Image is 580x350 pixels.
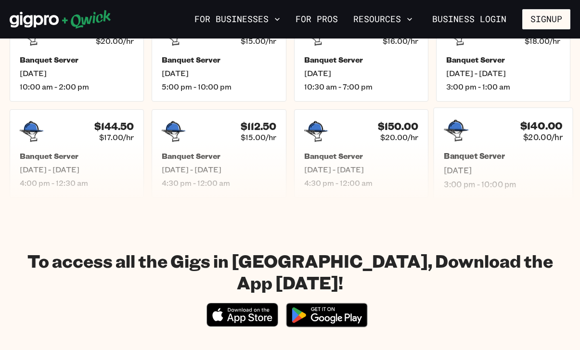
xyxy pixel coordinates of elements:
[10,13,144,102] a: $80.00$20.00/hrBanquet Server[DATE]10:00 am - 2:00 pm
[304,82,418,91] span: 10:30 am - 7:00 pm
[294,13,428,102] a: $136.00$16.00/hrBanquet Server[DATE]10:30 am - 7:00 pm
[20,68,134,78] span: [DATE]
[152,109,286,198] a: $112.50$15.00/hrBanquet Server[DATE] - [DATE]4:30 pm - 12:00 am
[304,68,418,78] span: [DATE]
[241,120,276,132] h4: $112.50
[162,68,276,78] span: [DATE]
[304,165,418,174] span: [DATE] - [DATE]
[20,82,134,91] span: 10:00 am - 2:00 pm
[10,109,144,198] a: $144.50$17.00/hrBanquet Server[DATE] - [DATE]4:00 pm - 12:30 am
[304,151,418,161] h5: Banquet Server
[444,151,563,161] h5: Banquet Server
[280,297,374,333] img: Get it on Google Play
[520,119,562,132] h4: $140.00
[152,13,286,102] a: $75.00$15.00/hrBanquet Server[DATE]5:00 pm - 10:00 pm
[525,36,560,46] span: $18.00/hr
[433,107,573,199] a: $140.00$20.00/hrBanquet Server[DATE]3:00 pm - 10:00 pm
[162,55,276,65] h5: Banquet Server
[378,120,418,132] h4: $150.00
[20,178,134,188] span: 4:00 pm - 12:30 am
[206,319,279,329] a: Download on the App Store
[446,82,560,91] span: 3:00 pm - 1:00 am
[292,11,342,27] a: For Pros
[20,55,134,65] h5: Banquet Server
[523,132,563,142] span: $20.00/hr
[94,120,134,132] h4: $144.50
[446,55,560,65] h5: Banquet Server
[436,13,570,102] a: $180.00$18.00/hrBanquet Server[DATE] - [DATE]3:00 pm - 1:00 am
[380,132,418,142] span: $20.00/hr
[424,9,515,29] a: Business Login
[383,36,418,46] span: $16.00/hr
[10,250,570,293] h1: To access all the Gigs in [GEOGRAPHIC_DATA], Download the App [DATE]!
[241,132,276,142] span: $15.00/hr
[162,82,276,91] span: 5:00 pm - 10:00 pm
[191,11,284,27] button: For Businesses
[446,68,560,78] span: [DATE] - [DATE]
[162,165,276,174] span: [DATE] - [DATE]
[99,132,134,142] span: $17.00/hr
[294,109,428,198] a: $150.00$20.00/hrBanquet Server[DATE] - [DATE]4:30 pm - 12:00 am
[444,179,563,189] span: 3:00 pm - 10:00 pm
[444,165,563,175] span: [DATE]
[522,9,570,29] button: Signup
[304,178,418,188] span: 4:30 pm - 12:00 am
[304,55,418,65] h5: Banquet Server
[349,11,416,27] button: Resources
[162,151,276,161] h5: Banquet Server
[96,36,134,46] span: $20.00/hr
[241,36,276,46] span: $15.00/hr
[162,178,276,188] span: 4:30 pm - 12:00 am
[20,151,134,161] h5: Banquet Server
[20,165,134,174] span: [DATE] - [DATE]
